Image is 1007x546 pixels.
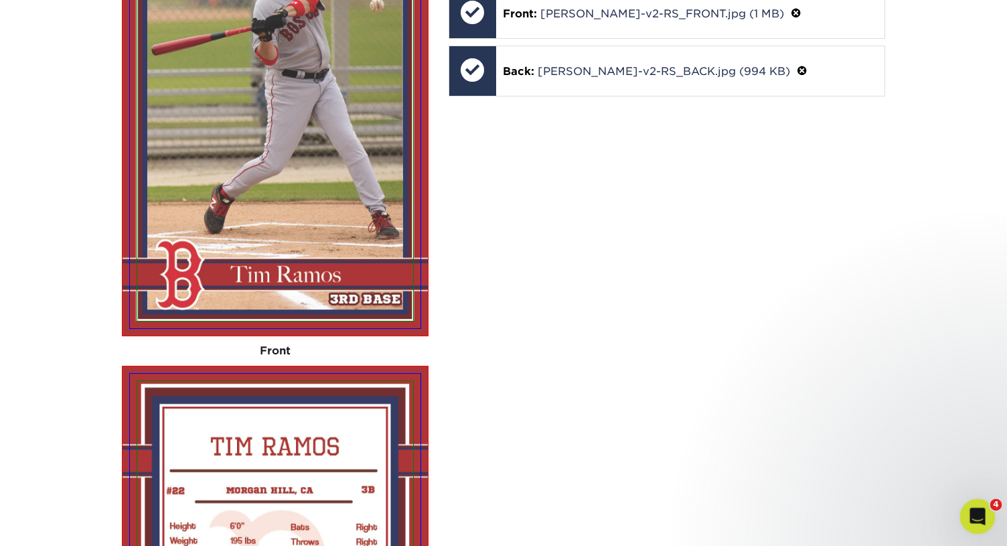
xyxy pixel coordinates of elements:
[960,499,996,535] iframe: Intercom live chat
[990,499,1002,511] span: 4
[503,65,534,78] span: Back:
[538,65,790,78] a: [PERSON_NAME]-v2-RS_BACK.jpg (994 KB)
[540,7,784,20] a: [PERSON_NAME]-v2-RS_FRONT.jpg (1 MB)
[122,336,429,366] div: Front
[503,7,537,20] span: Front:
